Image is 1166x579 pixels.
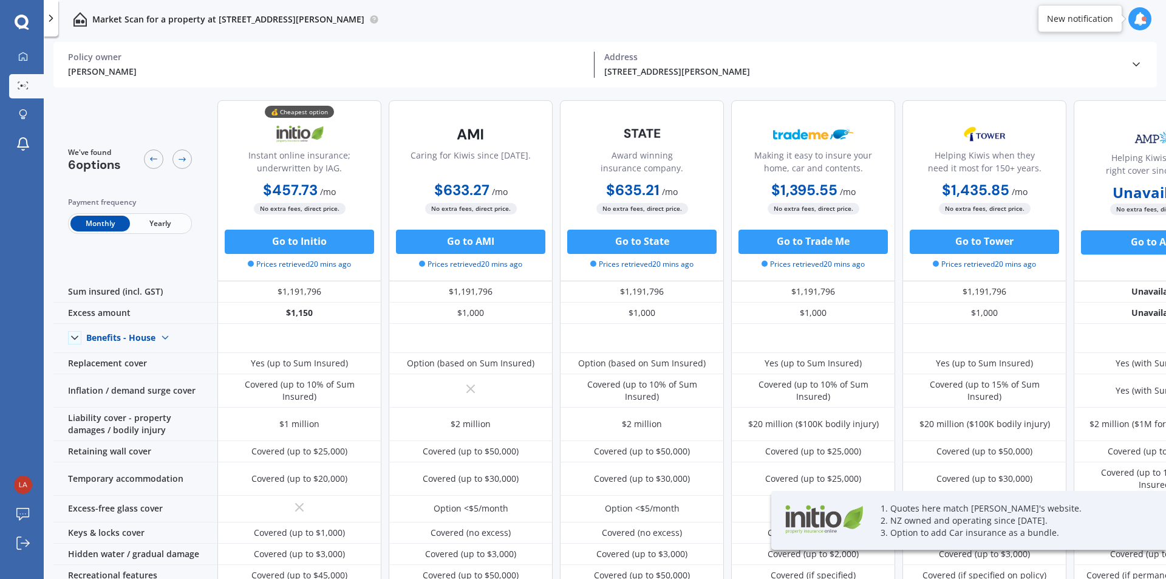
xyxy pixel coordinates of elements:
[1012,186,1028,197] span: / mo
[560,303,724,324] div: $1,000
[731,281,895,303] div: $1,191,796
[594,445,690,457] div: Covered (up to $50,000)
[434,502,508,515] div: Option <$5/month
[423,473,519,485] div: Covered (up to $30,000)
[434,180,489,199] b: $633.27
[738,230,888,254] button: Go to Trade Me
[53,522,217,544] div: Keys & locks cover
[881,502,1136,515] p: 1. Quotes here match [PERSON_NAME]'s website.
[411,149,531,179] div: Caring for Kiwis since [DATE].
[602,527,682,539] div: Covered (no excess)
[396,230,545,254] button: Go to AMI
[254,527,345,539] div: Covered (up to $1,000)
[73,12,87,27] img: home-and-contents.b802091223b8502ef2dd.svg
[596,548,687,560] div: Covered (up to $3,000)
[765,357,862,369] div: Yes (up to Sum Insured)
[53,303,217,324] div: Excess amount
[936,357,1033,369] div: Yes (up to Sum Insured)
[130,216,189,231] span: Yearly
[602,119,682,148] img: State-text-1.webp
[217,281,381,303] div: $1,191,796
[431,527,511,539] div: Covered (no excess)
[92,13,364,26] p: Market Scan for a property at [STREET_ADDRESS][PERSON_NAME]
[765,473,861,485] div: Covered (up to $25,000)
[936,473,1032,485] div: Covered (up to $30,000)
[68,52,584,63] div: Policy owner
[425,203,517,214] span: No extra fees, direct price.
[53,462,217,496] div: Temporary accommodation
[53,281,217,303] div: Sum insured (incl. GST)
[881,527,1136,539] p: 3. Option to add Car insurance as a bundle.
[227,379,372,403] div: Covered (up to 10% of Sum Insured)
[68,65,584,78] div: [PERSON_NAME]
[594,473,690,485] div: Covered (up to $30,000)
[919,418,1050,430] div: $20 million ($100K bodily injury)
[578,357,706,369] div: Option (based on Sum Insured)
[53,496,217,522] div: Excess-free glass cover
[431,119,511,149] img: AMI-text-1.webp
[910,230,1059,254] button: Go to Tower
[773,119,853,149] img: Trademe.webp
[251,445,347,457] div: Covered (up to $25,000)
[251,357,348,369] div: Yes (up to Sum Insured)
[840,186,856,197] span: / mo
[389,281,553,303] div: $1,191,796
[570,149,714,179] div: Award winning insurance company.
[740,379,886,403] div: Covered (up to 10% of Sum Insured)
[731,303,895,324] div: $1,000
[596,203,688,214] span: No extra fees, direct price.
[248,259,351,270] span: Prices retrieved 20 mins ago
[569,379,715,403] div: Covered (up to 10% of Sum Insured)
[768,548,859,560] div: Covered (up to $2,000)
[155,328,175,348] img: Benefit content down
[265,106,334,118] div: 💰 Cheapest option
[70,216,130,231] span: Monthly
[425,548,516,560] div: Covered (up to $3,000)
[622,418,662,430] div: $2 million
[419,259,522,270] span: Prices retrieved 20 mins ago
[748,418,879,430] div: $20 million ($100K bodily injury)
[765,445,861,457] div: Covered (up to $25,000)
[604,52,1120,63] div: Address
[606,180,660,199] b: $635.21
[53,544,217,565] div: Hidden water / gradual damage
[567,230,717,254] button: Go to State
[423,445,519,457] div: Covered (up to $50,000)
[53,441,217,462] div: Retaining wall cover
[742,149,885,179] div: Making it easy to insure your home, car and contents.
[939,548,1030,560] div: Covered (up to $3,000)
[942,180,1009,199] b: $1,435.85
[389,303,553,324] div: $1,000
[407,357,534,369] div: Option (based on Sum Insured)
[217,303,381,324] div: $1,150
[913,149,1056,179] div: Helping Kiwis when they need it most for 150+ years.
[762,259,865,270] span: Prices retrieved 20 mins ago
[936,445,1032,457] div: Covered (up to $50,000)
[68,157,121,173] span: 6 options
[590,259,694,270] span: Prices retrieved 20 mins ago
[259,119,339,149] img: Initio.webp
[68,196,192,208] div: Payment frequency
[933,259,1036,270] span: Prices retrieved 20 mins ago
[53,353,217,374] div: Replacement cover
[53,408,217,441] div: Liability cover - property damages / bodily injury
[881,515,1136,527] p: 2. NZ owned and operating since [DATE].
[902,303,1066,324] div: $1,000
[14,476,32,494] img: 43d40565e517b2f560f5a55a41756b6a
[225,230,374,254] button: Go to Initio
[768,527,859,539] div: Covered (up to $1,000)
[68,147,121,158] span: We've found
[320,186,336,197] span: / mo
[254,548,345,560] div: Covered (up to $3,000)
[912,379,1057,403] div: Covered (up to 15% of Sum Insured)
[768,203,859,214] span: No extra fees, direct price.
[939,203,1031,214] span: No extra fees, direct price.
[560,281,724,303] div: $1,191,796
[254,203,346,214] span: No extra fees, direct price.
[263,180,318,199] b: $457.73
[944,119,1025,149] img: Tower.webp
[492,186,508,197] span: / mo
[1047,13,1113,25] div: New notification
[451,418,491,430] div: $2 million
[662,186,678,197] span: / mo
